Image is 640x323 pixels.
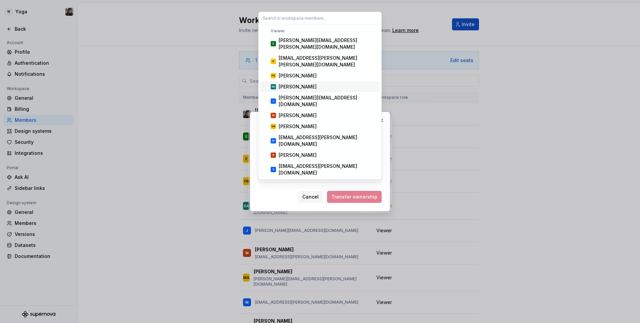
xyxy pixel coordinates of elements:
[273,40,274,47] div: E
[279,152,317,158] div: [PERSON_NAME]
[279,163,377,176] div: [EMAIL_ADDRESS][PERSON_NAME][DOMAIN_NAME]
[259,24,381,179] div: Search in workspace members...
[272,123,275,130] div: MA
[272,112,274,119] div: M
[272,72,275,79] div: FM
[279,112,317,119] div: [PERSON_NAME]
[273,58,274,65] div: E
[279,55,377,68] div: [EMAIL_ADDRESS][PERSON_NAME][PERSON_NAME][DOMAIN_NAME]
[273,152,274,158] div: N
[279,83,317,90] div: [PERSON_NAME]
[259,12,381,24] input: Search in workspace members...
[279,37,377,50] div: [PERSON_NAME][EMAIL_ADDRESS][PERSON_NAME][DOMAIN_NAME]
[260,28,380,34] div: Viewer
[279,94,377,108] div: [PERSON_NAME][EMAIL_ADDRESS][DOMAIN_NAME]
[273,98,274,104] div: J
[279,72,317,79] div: [PERSON_NAME]
[272,83,275,90] div: GA
[273,166,274,173] div: V
[279,134,377,147] div: [EMAIL_ADDRESS][PERSON_NAME][DOMAIN_NAME]
[272,137,274,144] div: M
[279,123,317,130] div: [PERSON_NAME]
